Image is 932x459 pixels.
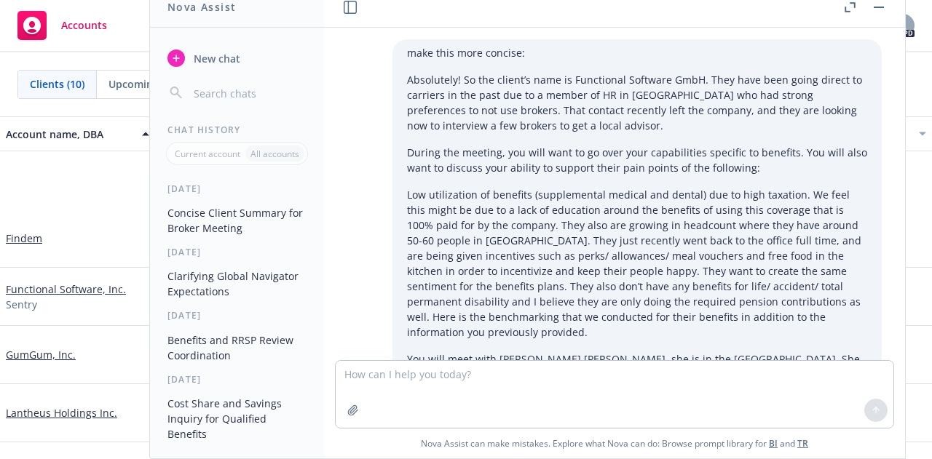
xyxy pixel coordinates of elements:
[150,246,324,258] div: [DATE]
[108,76,221,92] span: Upcoming renewals (0)
[6,231,42,246] a: Findem
[6,127,133,142] div: Account name, DBA
[150,124,324,136] div: Chat History
[162,201,312,240] button: Concise Client Summary for Broker Meeting
[330,428,899,458] span: Nova Assist can make mistakes. Explore what Nova can do: Browse prompt library for and
[150,309,324,322] div: [DATE]
[150,183,324,195] div: [DATE]
[150,373,324,386] div: [DATE]
[162,45,312,71] button: New chat
[250,148,299,160] p: All accounts
[61,20,107,31] span: Accounts
[6,297,37,312] span: Sentry
[30,76,84,92] span: Clients (10)
[162,264,312,303] button: Clarifying Global Navigator Expectations
[175,148,240,160] p: Current account
[191,51,240,66] span: New chat
[162,391,312,446] button: Cost Share and Savings Inquiry for Qualified Benefits
[191,83,307,103] input: Search chats
[6,282,126,297] a: Functional Software, Inc.
[162,328,312,367] button: Benefits and RRSP Review Coordination
[407,145,867,175] p: During the meeting, you will want to go over your capabilities specific to benefits. You will als...
[407,72,867,133] p: Absolutely! So the client’s name is Functional Software GmbH. They have been going direct to carr...
[407,351,867,428] p: You will meet with [PERSON_NAME] [PERSON_NAME], she is in the [GEOGRAPHIC_DATA]. She is looking f...
[769,437,778,450] a: BI
[6,405,117,420] a: Lantheus Holdings Inc.
[797,437,808,450] a: TR
[407,187,867,340] p: Low utilization of benefits (supplemental medical and dental) due to high taxation. We feel this ...
[6,347,76,362] a: GumGum, Inc.
[407,45,867,60] p: make this more concise:
[12,5,113,46] a: Accounts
